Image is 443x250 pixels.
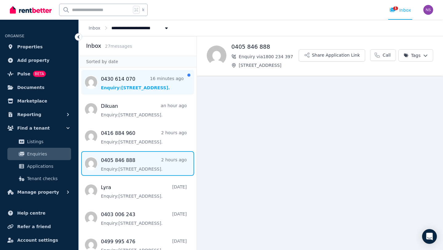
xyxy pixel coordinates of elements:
span: k [142,7,144,12]
a: Marketplace [5,95,74,107]
span: Tags [404,52,421,58]
a: 0416 884 9602 hours agoEnquiry:[STREET_ADDRESS]. [101,130,187,145]
span: Pulse [17,70,30,78]
button: Reporting [5,108,74,121]
a: Properties [5,41,74,53]
span: 1 [393,6,398,10]
span: Tenant checks [27,175,69,182]
span: Enquiries [27,150,69,158]
span: Listings [27,138,69,145]
button: Tags [398,49,433,62]
span: Help centre [17,209,46,217]
span: Call [383,52,391,58]
span: Reporting [17,111,41,118]
span: Applications [27,163,69,170]
img: Neil Shams [423,5,433,15]
a: Help centre [5,207,74,219]
a: Documents [5,81,74,94]
span: Properties [17,43,43,50]
a: Lyra[DATE]Enquiry:[STREET_ADDRESS]. [101,184,187,199]
a: Applications [7,160,71,172]
a: 0430 614 07016 minutes agoEnquiry:[STREET_ADDRESS]. [101,75,184,91]
span: Account settings [17,236,58,244]
div: Sorted by date [79,56,197,67]
button: Manage property [5,186,74,198]
a: 0405 846 8882 hours agoEnquiry:[STREET_ADDRESS]. [101,157,187,172]
img: RentBetter [10,5,52,14]
h1: 0405 846 888 [231,42,299,51]
span: Add property [17,57,50,64]
a: 0403 006 243[DATE]Enquiry:[STREET_ADDRESS]. [101,211,187,226]
button: Find a tenant [5,122,74,134]
a: PulseBETA [5,68,74,80]
a: Account settings [5,234,74,246]
a: Tenant checks [7,172,71,185]
span: Refer a friend [17,223,51,230]
a: Enquiries [7,148,71,160]
span: [STREET_ADDRESS] [239,62,299,68]
div: Inbox [389,7,411,13]
a: Inbox [89,26,100,30]
a: Listings [7,135,71,148]
a: Refer a friend [5,220,74,233]
span: BETA [33,71,46,77]
a: Add property [5,54,74,67]
nav: Breadcrumb [79,20,179,36]
span: Find a tenant [17,124,50,132]
img: 0405 846 888 [207,46,226,65]
span: Documents [17,84,45,91]
div: Open Intercom Messenger [422,229,437,244]
span: 27 message s [105,44,132,49]
span: ORGANISE [5,34,24,38]
a: Dikuanan hour agoEnquiry:[STREET_ADDRESS]. [101,103,187,118]
h2: Inbox [86,42,101,50]
span: Enquiry via 1800 234 397 [239,54,299,60]
button: Share Application Link [299,49,365,62]
span: Marketplace [17,97,47,105]
a: Call [370,49,396,61]
span: Manage property [17,188,59,196]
